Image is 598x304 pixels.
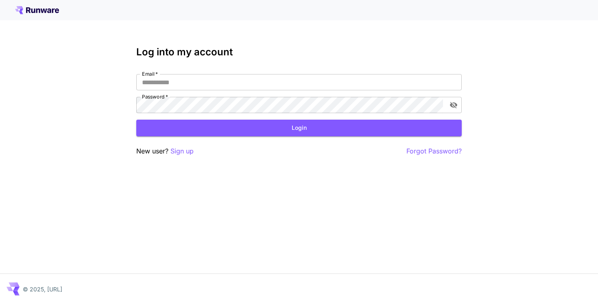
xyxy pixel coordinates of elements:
button: Login [136,120,462,136]
button: Sign up [170,146,194,156]
p: © 2025, [URL] [23,285,62,293]
label: Password [142,93,168,100]
button: Forgot Password? [406,146,462,156]
label: Email [142,70,158,77]
h3: Log into my account [136,46,462,58]
button: toggle password visibility [446,98,461,112]
p: New user? [136,146,194,156]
